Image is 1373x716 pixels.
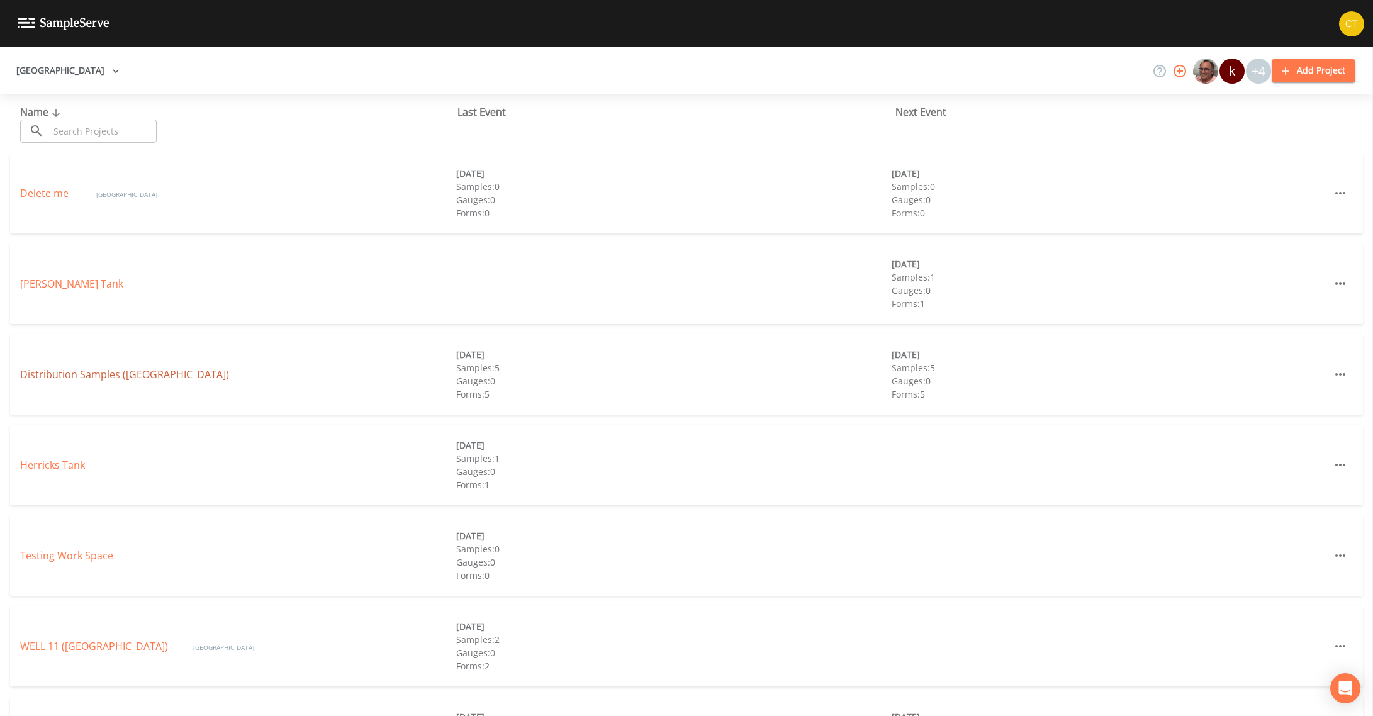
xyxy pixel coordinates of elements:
[456,452,892,465] div: Samples: 1
[456,388,892,401] div: Forms: 5
[895,104,1333,120] div: Next Event
[456,361,892,374] div: Samples: 5
[456,529,892,542] div: [DATE]
[96,190,157,199] span: [GEOGRAPHIC_DATA]
[20,105,64,119] span: Name
[892,193,1328,206] div: Gauges: 0
[456,659,892,673] div: Forms: 2
[1193,59,1218,84] img: e2d790fa78825a4bb76dcb6ab311d44c
[20,458,85,472] a: Herricks Tank
[892,284,1328,297] div: Gauges: 0
[892,180,1328,193] div: Samples: 0
[892,271,1328,284] div: Samples: 1
[456,167,892,180] div: [DATE]
[456,206,892,220] div: Forms: 0
[456,646,892,659] div: Gauges: 0
[20,186,71,200] a: Delete me
[1219,59,1245,84] div: keith@gcpwater.org
[456,193,892,206] div: Gauges: 0
[456,439,892,452] div: [DATE]
[193,643,254,652] span: [GEOGRAPHIC_DATA]
[456,542,892,556] div: Samples: 0
[892,297,1328,310] div: Forms: 1
[11,59,125,82] button: [GEOGRAPHIC_DATA]
[456,478,892,491] div: Forms: 1
[456,569,892,582] div: Forms: 0
[456,348,892,361] div: [DATE]
[892,361,1328,374] div: Samples: 5
[49,120,157,143] input: Search Projects
[1339,11,1364,36] img: 7f2cab73c0e50dc3fbb7023805f649db
[456,374,892,388] div: Gauges: 0
[456,180,892,193] div: Samples: 0
[20,549,113,562] a: Testing Work Space
[456,556,892,569] div: Gauges: 0
[892,348,1328,361] div: [DATE]
[892,167,1328,180] div: [DATE]
[457,104,895,120] div: Last Event
[892,206,1328,220] div: Forms: 0
[20,367,229,381] a: Distribution Samples ([GEOGRAPHIC_DATA])
[1219,59,1245,84] div: k
[456,633,892,646] div: Samples: 2
[1192,59,1219,84] div: Mike Franklin
[892,374,1328,388] div: Gauges: 0
[892,257,1328,271] div: [DATE]
[1330,673,1360,703] div: Open Intercom Messenger
[20,639,168,653] a: WELL 11 ([GEOGRAPHIC_DATA])
[20,277,123,291] a: [PERSON_NAME] Tank
[18,18,109,30] img: logo
[1246,59,1271,84] div: +4
[1272,59,1355,82] button: Add Project
[892,388,1328,401] div: Forms: 5
[456,465,892,478] div: Gauges: 0
[456,620,892,633] div: [DATE]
